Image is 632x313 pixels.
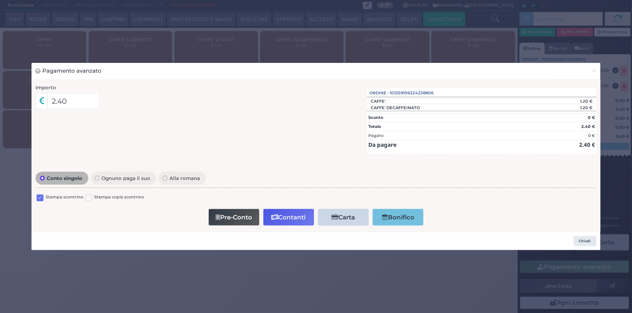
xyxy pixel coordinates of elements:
[35,67,101,75] h3: Pagamento avanzato
[592,67,597,75] span: ×
[35,84,56,91] label: Importo
[368,124,381,129] strong: Totale
[209,209,259,225] button: Pre-Conto
[581,124,595,129] strong: 2.40 €
[579,141,595,148] strong: 2.40 €
[263,209,314,225] button: Contanti
[539,99,596,104] div: 1.20 €
[100,176,152,181] span: Ognuno paga il suo
[368,115,383,120] strong: Sconto
[318,209,369,225] button: Carta
[367,99,389,104] div: CAFFE'
[588,133,595,139] div: 0 €
[45,176,84,181] span: Conto singolo
[46,194,83,201] label: Stampa scontrino
[94,194,144,201] label: Stampa copia scontrino
[368,133,384,139] div: Pagato
[574,236,597,246] button: Chiudi
[368,141,397,148] strong: Da pagare
[367,105,424,110] div: CAFFE' DECAFFEINATO
[539,105,596,110] div: 1.20 €
[390,90,434,96] span: 101359106324238806
[168,176,202,181] span: Alla romana
[587,63,600,79] button: Chiudi
[588,115,595,120] strong: 0 €
[373,209,423,225] button: Bonifico
[47,93,99,109] input: Es. 30.99
[370,90,389,96] span: Ordine :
